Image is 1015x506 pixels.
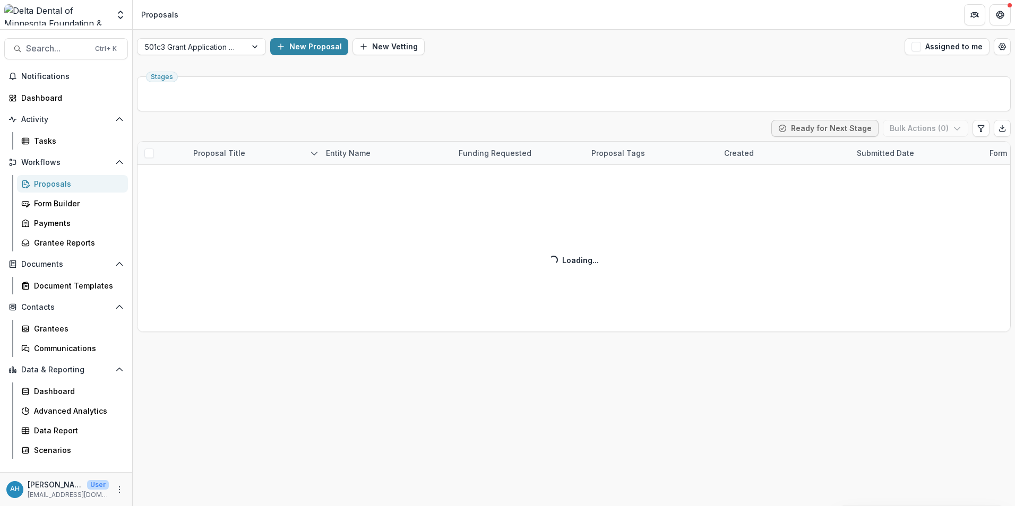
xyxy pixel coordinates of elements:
a: Scenarios [17,441,128,459]
div: Annessa Hicks [10,486,20,493]
button: Get Help [990,4,1011,25]
nav: breadcrumb [137,7,183,22]
button: Open Documents [4,256,128,273]
button: Search... [4,38,128,59]
div: Tasks [34,135,119,146]
div: Grantee Reports [34,237,119,248]
a: Document Templates [17,277,128,294]
span: Contacts [21,303,111,312]
a: Tasks [17,132,128,150]
button: New Vetting [352,38,425,55]
button: Open Contacts [4,299,128,316]
span: Data & Reporting [21,365,111,374]
div: Grantees [34,323,119,334]
a: Proposals [17,175,128,193]
img: Delta Dental of Minnesota Foundation & Community Giving logo [4,4,109,25]
div: Dashboard [34,386,119,397]
button: Open Workflows [4,154,128,171]
button: Notifications [4,68,128,85]
button: More [113,483,126,496]
span: Notifications [21,72,124,81]
a: Grantee Reports [17,234,128,251]
p: User [87,480,109,490]
div: Document Templates [34,280,119,291]
a: Data Report [17,422,128,439]
div: Advanced Analytics [34,405,119,416]
div: Data Report [34,425,119,436]
div: Scenarios [34,444,119,456]
div: Communications [34,343,119,354]
button: Assigned to me [905,38,990,55]
a: Advanced Analytics [17,402,128,420]
a: Dashboard [4,89,128,107]
a: Communications [17,339,128,357]
button: New Proposal [270,38,348,55]
div: Ctrl + K [93,43,119,55]
div: Dashboard [21,92,119,103]
a: Grantees [17,320,128,337]
div: Proposals [141,9,178,20]
a: Payments [17,214,128,232]
button: Partners [964,4,985,25]
span: Stages [151,73,173,81]
button: Open Data & Reporting [4,361,128,378]
p: [EMAIL_ADDRESS][DOMAIN_NAME] [28,490,109,500]
button: Open Activity [4,111,128,128]
div: Proposals [34,178,119,189]
button: Open table manager [994,38,1011,55]
span: Documents [21,260,111,269]
div: Form Builder [34,198,119,209]
button: Open entity switcher [113,4,128,25]
span: Workflows [21,158,111,167]
p: [PERSON_NAME] [28,479,83,490]
span: Search... [26,43,89,54]
span: Activity [21,115,111,124]
a: Dashboard [17,382,128,400]
a: Form Builder [17,195,128,212]
div: Payments [34,217,119,229]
